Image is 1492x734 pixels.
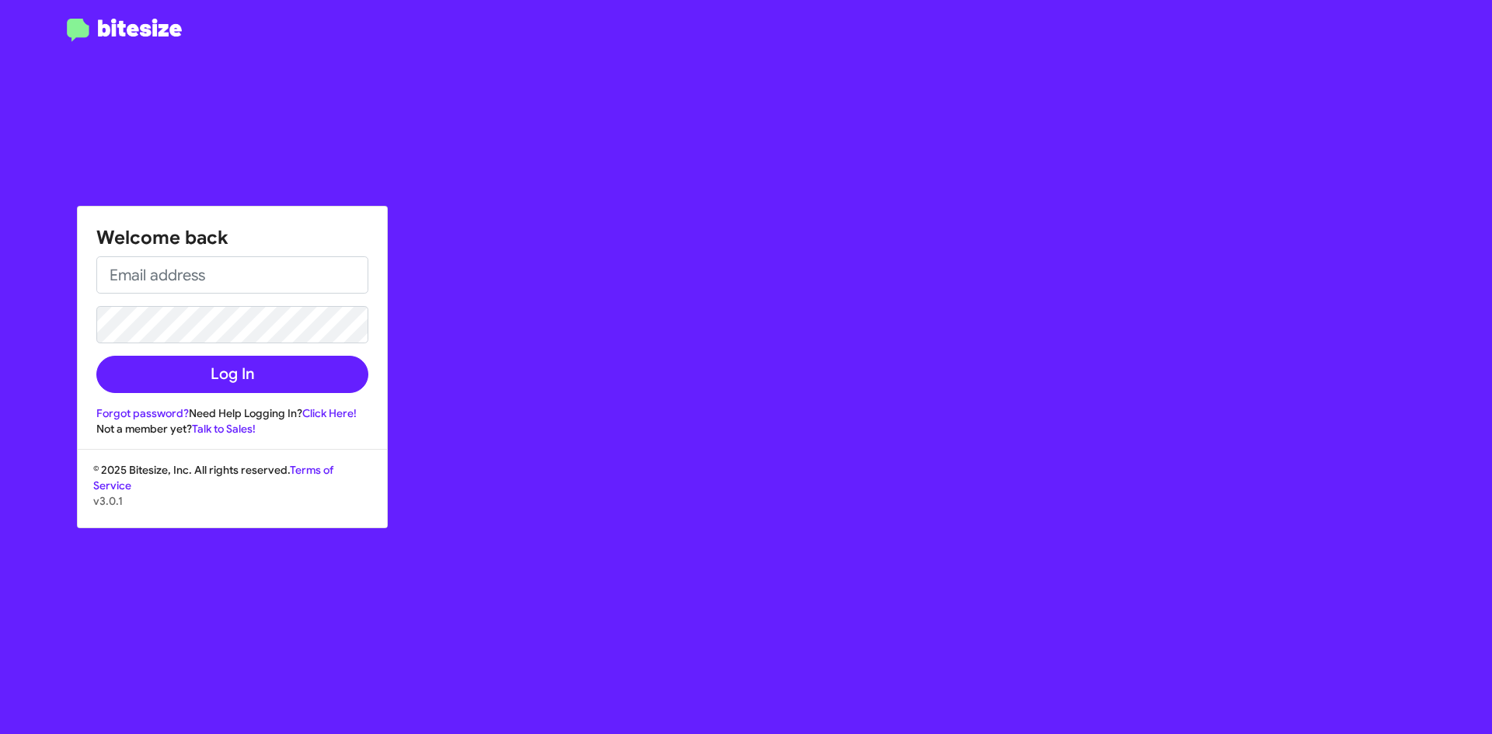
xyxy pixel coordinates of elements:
button: Log In [96,356,368,393]
a: Talk to Sales! [192,422,256,436]
a: Click Here! [302,406,357,420]
div: Need Help Logging In? [96,405,368,421]
a: Forgot password? [96,406,189,420]
p: v3.0.1 [93,493,371,509]
input: Email address [96,256,368,294]
div: © 2025 Bitesize, Inc. All rights reserved. [78,462,387,527]
h1: Welcome back [96,225,368,250]
div: Not a member yet? [96,421,368,437]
